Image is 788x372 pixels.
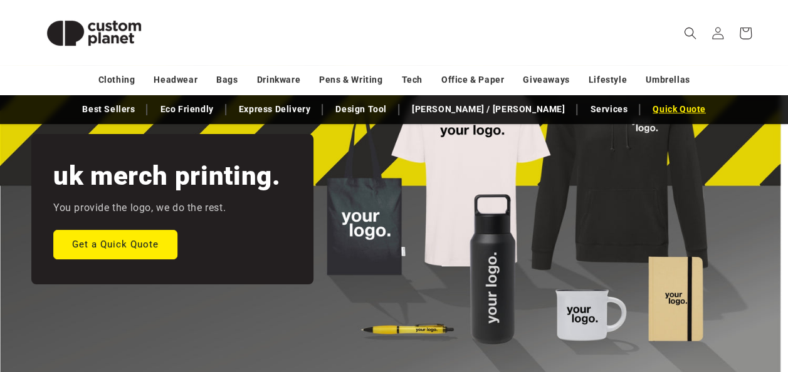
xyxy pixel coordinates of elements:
a: Best Sellers [76,98,141,120]
a: Bags [216,69,238,91]
summary: Search [676,19,704,47]
a: Services [584,98,634,120]
a: Drinkware [257,69,300,91]
a: Pens & Writing [319,69,382,91]
a: Quick Quote [646,98,712,120]
a: Tech [401,69,422,91]
iframe: Chat Widget [579,237,788,372]
a: Clothing [98,69,135,91]
p: You provide the logo, we do the rest. [53,199,226,217]
a: Giveaways [523,69,569,91]
img: Custom Planet [31,5,157,61]
a: Headwear [154,69,197,91]
a: Design Tool [329,98,393,120]
a: Umbrellas [646,69,690,91]
a: Eco Friendly [154,98,219,120]
a: Lifestyle [589,69,627,91]
a: Express Delivery [233,98,317,120]
h2: uk merch printing. [53,159,280,193]
a: [PERSON_NAME] / [PERSON_NAME] [406,98,571,120]
a: Get a Quick Quote [53,229,177,259]
a: Office & Paper [441,69,504,91]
